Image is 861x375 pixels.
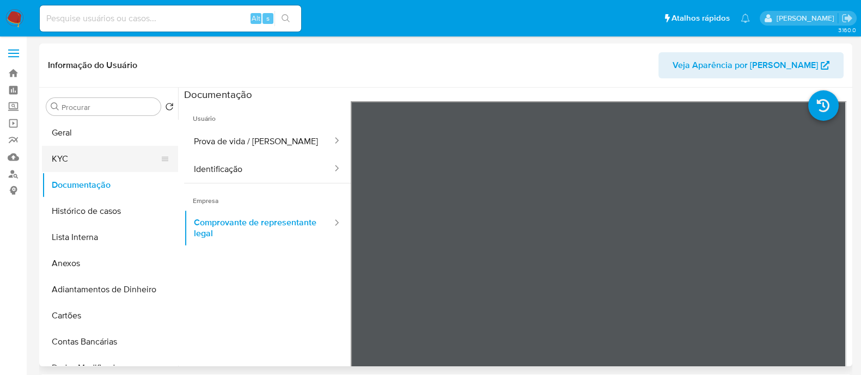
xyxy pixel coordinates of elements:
[673,52,818,78] span: Veja Aparência por [PERSON_NAME]
[42,329,178,355] button: Contas Bancárias
[42,146,169,172] button: KYC
[42,303,178,329] button: Cartões
[62,102,156,112] input: Procurar
[252,13,260,23] span: Alt
[658,52,844,78] button: Veja Aparência por [PERSON_NAME]
[671,13,730,24] span: Atalhos rápidos
[841,13,853,24] a: Sair
[48,60,137,71] h1: Informação do Usuário
[42,172,178,198] button: Documentação
[741,14,750,23] a: Notificações
[40,11,301,26] input: Pesquise usuários ou casos...
[42,198,178,224] button: Histórico de casos
[51,102,59,111] button: Procurar
[266,13,270,23] span: s
[42,250,178,276] button: Anexos
[42,120,178,146] button: Geral
[42,276,178,303] button: Adiantamentos de Dinheiro
[42,224,178,250] button: Lista Interna
[165,102,174,114] button: Retornar ao pedido padrão
[776,13,838,23] p: anna.almeida@mercadopago.com.br
[274,11,297,26] button: search-icon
